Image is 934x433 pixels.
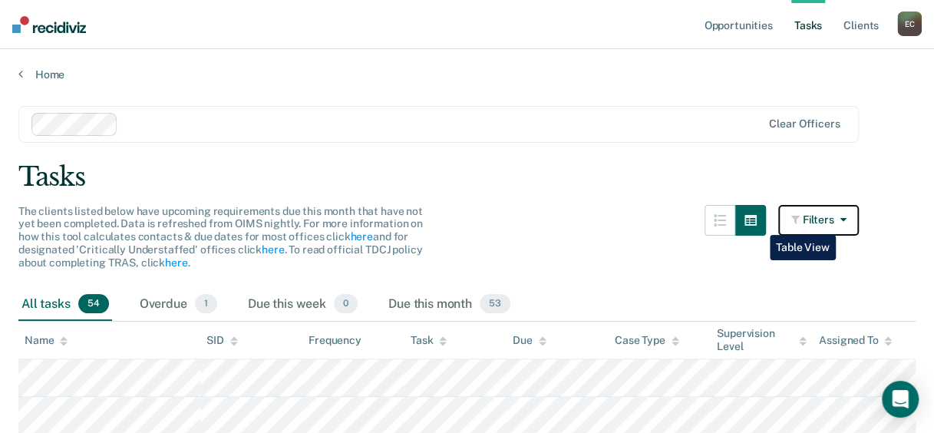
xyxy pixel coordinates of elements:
[897,12,922,36] div: E C
[18,205,423,269] span: The clients listed below have upcoming requirements due this month that have not yet been complet...
[769,117,840,131] div: Clear officers
[480,294,510,314] span: 53
[195,294,217,314] span: 1
[385,288,513,322] div: Due this month53
[778,205,860,236] button: Filters
[25,334,68,347] div: Name
[206,334,238,347] div: SID
[350,230,372,243] a: here
[882,381,919,418] div: Open Intercom Messenger
[411,334,447,347] div: Task
[12,16,86,33] img: Recidiviz
[18,68,916,81] a: Home
[137,288,220,322] div: Overdue1
[262,243,284,256] a: here
[18,288,112,322] div: All tasks54
[334,294,358,314] span: 0
[819,334,892,347] div: Assigned To
[513,334,546,347] div: Due
[309,334,361,347] div: Frequency
[897,12,922,36] button: EC
[245,288,361,322] div: Due this week0
[615,334,679,347] div: Case Type
[78,294,109,314] span: 54
[165,256,187,269] a: here
[717,327,807,353] div: Supervision Level
[18,161,916,193] div: Tasks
